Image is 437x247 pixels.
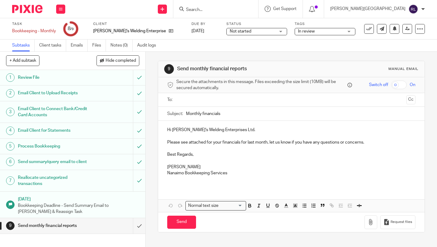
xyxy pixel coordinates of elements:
[18,142,91,151] h1: Process Bookkeeping
[18,221,91,230] h1: Send monthly financial reports
[6,221,15,230] div: 9
[71,40,88,51] a: Emails
[167,164,415,170] p: [PERSON_NAME]
[6,55,39,66] button: + Add subtask
[18,89,91,98] h1: Email Client to Upload Receipts
[133,218,145,233] div: Mark as done
[226,22,287,26] label: Status
[167,216,196,229] input: Send
[110,40,133,51] a: Notes (0)
[93,28,166,34] span: Nate&#39;s Welding Enterprises Ltd.
[176,79,346,91] span: Secure the attachments in this message. Files exceeding the size limit (10MB) will be secured aut...
[12,5,42,13] img: Pixie
[6,127,15,135] div: 4
[391,220,412,224] span: Request files
[12,40,35,51] a: Subtasks
[330,6,405,12] p: [PERSON_NAME][GEOGRAPHIC_DATA]
[369,82,388,88] span: Switch off
[187,203,220,209] span: Normal text size
[177,66,304,72] h1: Send monthly financial reports
[6,108,15,116] div: 3
[390,24,399,34] button: Snooze task
[133,154,145,169] div: Mark as to do
[133,101,145,123] div: Mark as to do
[93,22,184,26] label: Client
[39,40,66,51] a: Client tasks
[406,95,415,104] button: Cc
[133,85,145,101] div: Mark as to do
[6,89,15,98] div: 2
[137,40,161,51] a: Audit logs
[230,29,251,33] span: Not started
[347,83,352,87] i: Files are stored in Pixie and a secure link is sent to the message recipient.
[133,70,145,85] div: Mark as to do
[380,215,415,229] button: Request files
[18,195,139,202] h1: [DATE]
[377,24,387,34] a: Send new email to Nate&#39;s Welding Enterprises Ltd.
[18,104,91,120] h1: Email Client to Connect Bank/Credit Card Accounts
[6,158,15,166] div: 6
[221,203,242,209] input: Search for option
[93,28,166,34] p: [PERSON_NAME]'s Welding Enterprises Ltd.
[167,170,415,176] p: Nanaimo Bookkeeping Services
[164,64,174,74] div: 9
[12,28,56,34] div: Bookkeeping - Monthly
[92,40,106,51] a: Files
[12,22,56,26] label: Task
[133,139,145,154] div: Mark as to do
[106,58,136,63] span: Hide completed
[169,29,173,33] i: Open client page
[185,201,246,210] div: Search for option
[408,4,418,14] img: svg%3E
[133,123,145,138] div: Mark as to do
[97,55,139,66] button: Hide completed
[18,157,91,166] h1: Send summary/query email to client
[185,7,240,13] input: Search
[6,176,15,185] div: 7
[18,173,91,189] h1: Reallocate uncategorized transactions
[167,151,415,158] p: Best Regards,
[295,22,355,26] label: Tags
[167,139,415,145] p: Please see attached for your financials for last month, let us know if you have any questions or ...
[167,111,183,117] label: Subject:
[191,22,219,26] label: Due by
[133,170,145,192] div: Mark as to do
[68,25,74,32] div: 8
[410,82,415,88] span: On
[6,142,15,151] div: 5
[402,24,412,34] a: Reassign task
[6,73,15,82] div: 1
[191,29,204,33] span: [DATE]
[18,203,139,215] p: Bookkeeping Deadline - Send Summary Email to [PERSON_NAME] & Reassign Task
[70,27,74,31] small: /9
[167,97,174,103] label: To:
[273,7,296,11] span: Get Support
[18,73,91,82] h1: Review File
[388,67,418,71] div: Manual email
[18,126,91,135] h1: Email Client for Statements
[167,127,415,133] p: Hi [PERSON_NAME]'s Welding Enterprises Ltd.
[298,29,315,33] span: In review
